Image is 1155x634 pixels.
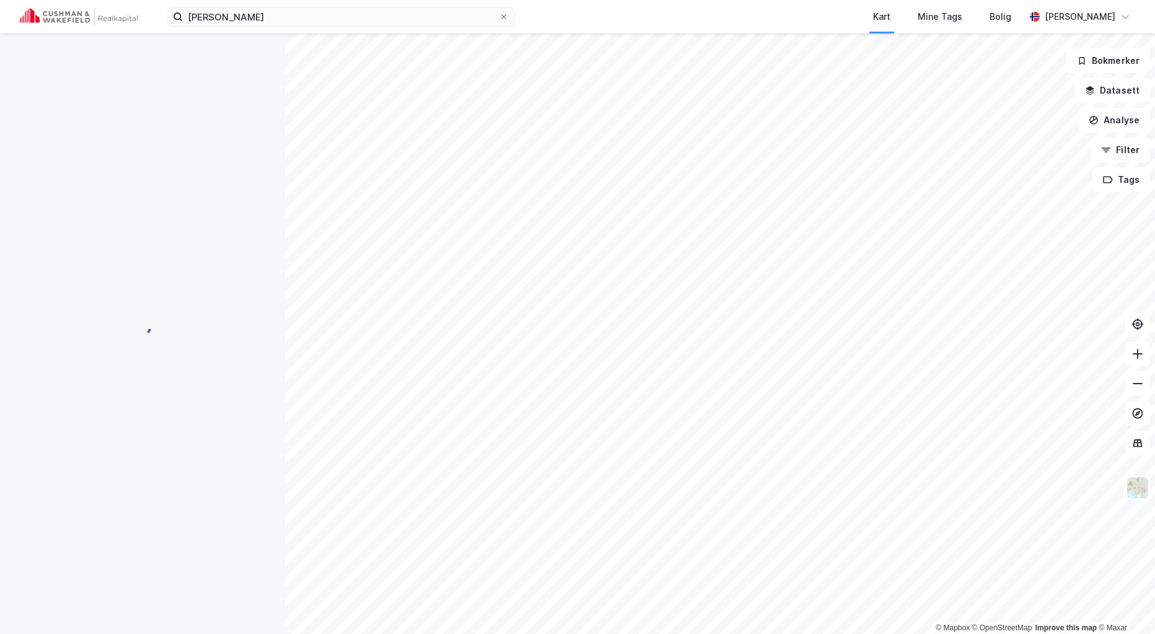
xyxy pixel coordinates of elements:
[1092,167,1150,192] button: Tags
[20,8,138,25] img: cushman-wakefield-realkapital-logo.202ea83816669bd177139c58696a8fa1.svg
[1126,476,1149,500] img: Z
[1091,138,1150,162] button: Filter
[1045,9,1115,24] div: [PERSON_NAME]
[918,9,962,24] div: Mine Tags
[1074,78,1150,103] button: Datasett
[1093,575,1155,634] div: Kontrollprogram for chat
[1093,575,1155,634] iframe: Chat Widget
[183,7,499,26] input: Søk på adresse, matrikkel, gårdeiere, leietakere eller personer
[990,9,1011,24] div: Bolig
[1035,623,1097,632] a: Improve this map
[873,9,890,24] div: Kart
[1078,108,1150,133] button: Analyse
[1066,48,1150,73] button: Bokmerker
[936,623,970,632] a: Mapbox
[972,623,1032,632] a: OpenStreetMap
[133,317,152,337] img: spinner.a6d8c91a73a9ac5275cf975e30b51cfb.svg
